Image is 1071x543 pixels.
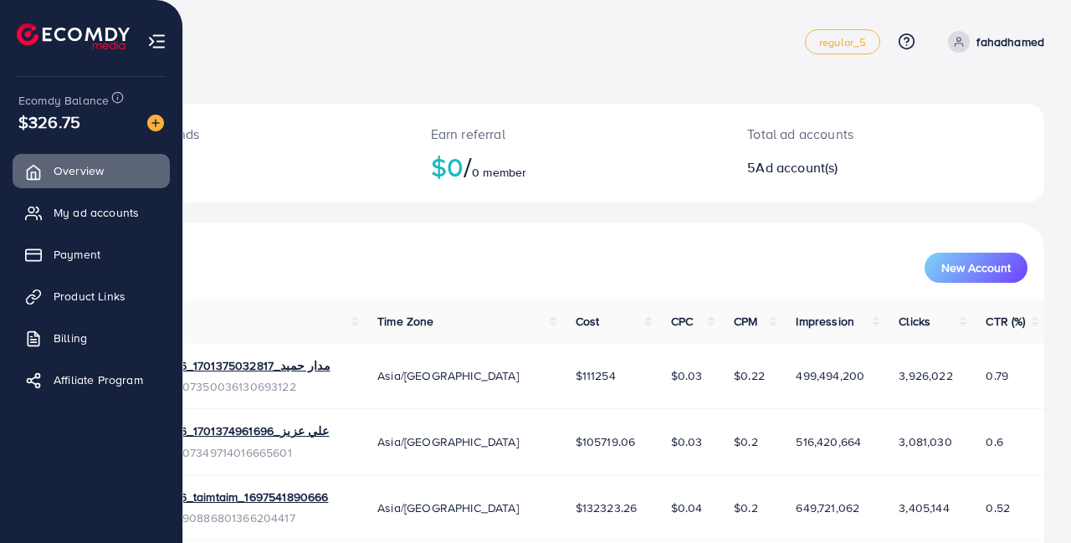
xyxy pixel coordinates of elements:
[671,313,693,330] span: CPC
[152,489,328,505] a: 39686_taimtaim_1697541890666
[18,110,80,134] span: $326.75
[152,378,331,395] span: ID: 7307350036130693122
[13,238,170,271] a: Payment
[925,253,1027,283] button: New Account
[464,147,472,186] span: /
[747,124,945,144] p: Total ad accounts
[377,499,519,516] span: Asia/[GEOGRAPHIC_DATA]
[899,313,930,330] span: Clicks
[54,371,143,388] span: Affiliate Program
[54,204,139,221] span: My ad accounts
[941,262,1011,274] span: New Account
[1000,468,1058,530] iframe: Chat
[819,37,866,48] span: regular_5
[576,367,616,384] span: $111254
[734,433,758,450] span: $0.2
[796,367,864,384] span: 499,494,200
[986,499,1010,516] span: 0.52
[976,32,1044,52] p: fahadhamed
[576,313,600,330] span: Cost
[734,313,757,330] span: CPM
[54,162,104,179] span: Overview
[796,499,859,516] span: 649,721,062
[805,29,880,54] a: regular_5
[472,164,526,181] span: 0 member
[796,313,854,330] span: Impression
[152,444,330,461] span: ID: 7307349714016665601
[377,367,519,384] span: Asia/[GEOGRAPHIC_DATA]
[671,433,703,450] span: $0.03
[13,154,170,187] a: Overview
[13,196,170,229] a: My ad accounts
[54,288,126,305] span: Product Links
[671,499,703,516] span: $0.04
[734,499,758,516] span: $0.2
[147,115,164,131] img: image
[899,499,949,516] span: 3,405,144
[147,32,167,51] img: menu
[796,433,861,450] span: 516,420,664
[747,160,945,176] h2: 5
[114,124,391,144] p: [DATE] spends
[114,151,391,182] h2: $0
[18,92,109,109] span: Ecomdy Balance
[152,423,330,439] a: 39686_علي عزيز_1701374961696
[54,246,100,263] span: Payment
[899,367,952,384] span: 3,926,022
[54,330,87,346] span: Billing
[13,363,170,397] a: Affiliate Program
[17,23,130,49] img: logo
[13,321,170,355] a: Billing
[899,433,951,450] span: 3,081,030
[986,367,1008,384] span: 0.79
[576,433,636,450] span: $105719.06
[152,357,331,374] a: 39686_مدار حميد_1701375032817
[152,510,328,526] span: ID: 7290886801366204417
[756,158,838,177] span: Ad account(s)
[941,31,1044,53] a: fahadhamed
[377,313,433,330] span: Time Zone
[986,313,1025,330] span: CTR (%)
[734,367,765,384] span: $0.22
[377,433,519,450] span: Asia/[GEOGRAPHIC_DATA]
[431,124,708,144] p: Earn referral
[576,499,638,516] span: $132323.26
[986,433,1002,450] span: 0.6
[671,367,703,384] span: $0.03
[431,151,708,182] h2: $0
[13,279,170,313] a: Product Links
